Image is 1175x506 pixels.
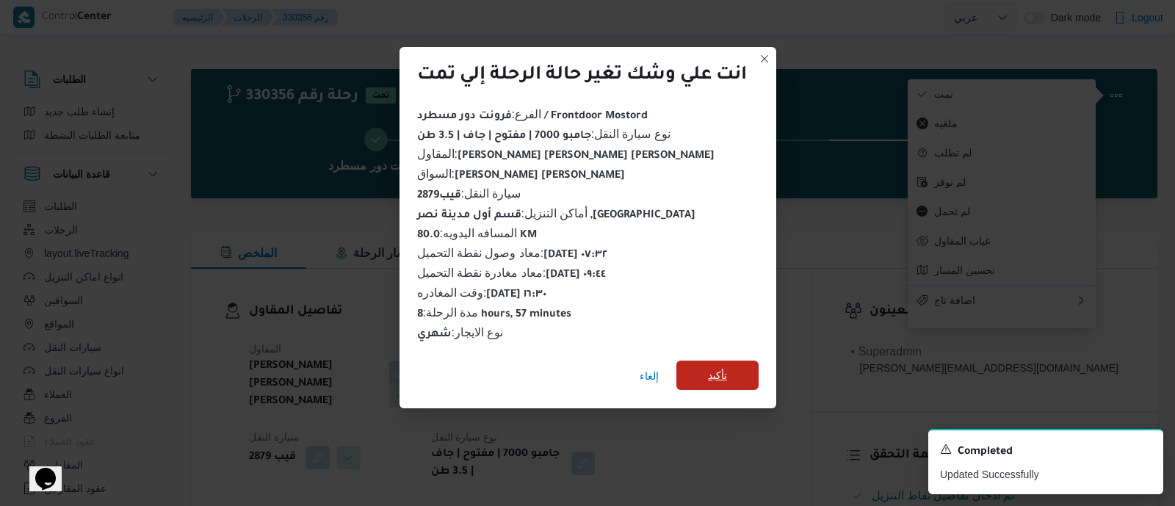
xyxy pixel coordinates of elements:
[417,227,538,239] span: المسافه اليدويه :
[417,286,547,299] span: وقت المغادره :
[546,270,606,281] b: [DATE] ٠٩:٤٤
[640,367,659,385] span: إلغاء
[15,447,62,491] iframe: chat widget
[417,190,461,202] b: قيب2879
[940,442,1151,461] div: Notification
[417,306,572,319] span: مدة الرحلة :
[417,309,572,321] b: 8 hours, 57 minutes
[756,50,773,68] button: Closes this modal window
[676,361,759,390] button: تأكيد
[417,247,608,259] span: معاد وصول نقطة التحميل :
[455,170,625,182] b: [PERSON_NAME] [PERSON_NAME]
[417,326,504,339] span: نوع الايجار :
[417,230,538,242] b: 80.0 KM
[417,65,747,88] div: انت علي وشك تغير حالة الرحلة إلي تمت
[417,167,625,180] span: السواق :
[417,128,670,140] span: نوع سيارة النقل :
[543,250,607,261] b: [DATE] ٠٧:٣٢
[417,267,607,279] span: معاد مغادرة نقطة التحميل :
[417,207,696,220] span: أماكن التنزيل :
[417,111,648,123] b: فرونت دور مسطرد / Frontdoor Mostord
[458,151,715,162] b: [PERSON_NAME] [PERSON_NAME] [PERSON_NAME]
[417,210,696,222] b: قسم أول مدينة نصر ,[GEOGRAPHIC_DATA]
[958,444,1013,461] span: Completed
[634,361,665,391] button: إلغاء
[940,467,1151,482] p: Updated Successfully
[417,329,452,341] b: شهري
[486,289,546,301] b: [DATE] ١٦:٣٠
[417,108,648,120] span: الفرع :
[417,187,521,200] span: سيارة النقل :
[417,148,715,160] span: المقاول :
[417,131,591,142] b: جامبو 7000 | مفتوح | جاف | 3.5 طن
[708,366,727,384] span: تأكيد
